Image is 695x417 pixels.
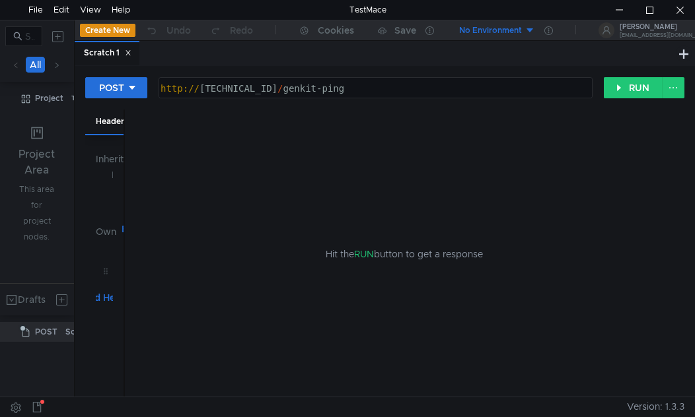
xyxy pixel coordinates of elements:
input: Search... [25,29,34,44]
span: Version: 1.3.3 [627,397,684,416]
div: Headers [85,110,139,135]
div: Temp Project [71,88,113,108]
button: All [26,57,45,73]
button: Create New [80,24,135,37]
h6: Inherited [96,151,113,167]
div: Redo [230,22,253,38]
span: Hit the button to get a response [326,247,483,261]
div: Scratch 1 [65,322,101,342]
div: Drafts [18,292,46,307]
div: Project [35,88,63,108]
div: No Environment [459,24,522,37]
button: + Add Header [68,290,141,305]
div: Cookies [318,22,354,38]
th: Name [106,167,143,183]
button: Bulk Edit [116,221,167,237]
button: RUN [604,77,663,98]
button: Redo [200,20,262,40]
div: POST [99,80,124,95]
button: Undo [135,20,200,40]
div: Scratch 1 [84,46,131,60]
button: POST [85,77,147,98]
div: Undo [166,22,191,38]
button: No Environment [443,20,535,41]
h6: Own [96,224,116,240]
span: RUN [354,248,374,260]
span: POST [35,322,57,342]
div: Save [394,26,416,35]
